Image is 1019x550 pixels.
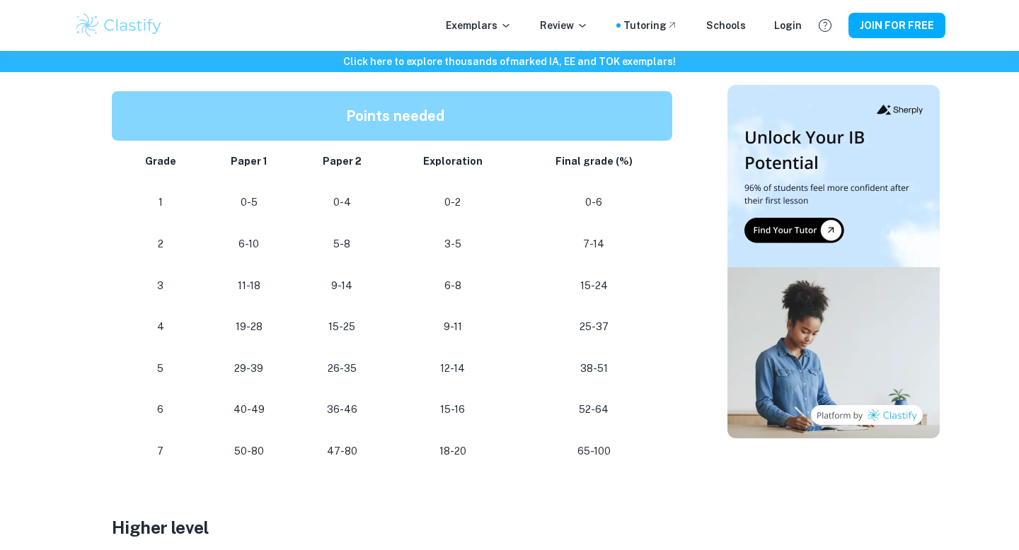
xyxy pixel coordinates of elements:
[214,442,283,461] p: 50-80
[527,359,661,378] p: 38-51
[145,156,176,167] strong: Grade
[323,156,362,167] strong: Paper 2
[848,13,945,38] button: JOIN FOR FREE
[401,317,504,337] p: 9-11
[129,442,192,461] p: 7
[446,18,512,33] p: Exemplars
[401,359,504,378] p: 12-14
[346,107,444,124] strong: Points needed
[214,193,283,212] p: 0-5
[727,85,940,438] img: Thumbnail
[306,442,378,461] p: 47-80
[423,156,483,167] strong: Exploration
[527,235,661,254] p: 7-14
[555,156,633,167] strong: Final grade (%)
[74,11,163,40] img: Clastify logo
[129,193,192,212] p: 1
[214,359,283,378] p: 29-39
[306,317,378,337] p: 15-25
[214,317,283,337] p: 19-28
[129,276,192,296] p: 3
[306,276,378,296] p: 9-14
[129,317,192,337] p: 4
[129,235,192,254] p: 2
[527,317,661,337] p: 25-37
[306,359,378,378] p: 26-35
[112,515,678,540] h3: Higher level
[129,359,192,378] p: 5
[527,400,661,419] p: 52-64
[214,400,283,419] p: 40-49
[527,442,661,461] p: 65-100
[401,193,504,212] p: 0-2
[306,235,378,254] p: 5-8
[306,193,378,212] p: 0-4
[3,54,1016,69] h6: Click here to explore thousands of marked IA, EE and TOK exemplars !
[401,276,504,296] p: 6-8
[231,156,267,167] strong: Paper 1
[401,400,504,419] p: 15-16
[401,235,504,254] p: 3-5
[214,276,283,296] p: 11-18
[527,276,661,296] p: 15-24
[401,442,504,461] p: 18-20
[527,193,661,212] p: 0-6
[129,400,192,419] p: 6
[214,235,283,254] p: 6-10
[774,18,802,33] a: Login
[813,13,837,37] button: Help and Feedback
[706,18,746,33] a: Schools
[540,18,588,33] p: Review
[306,400,378,419] p: 36-46
[623,18,678,33] a: Tutoring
